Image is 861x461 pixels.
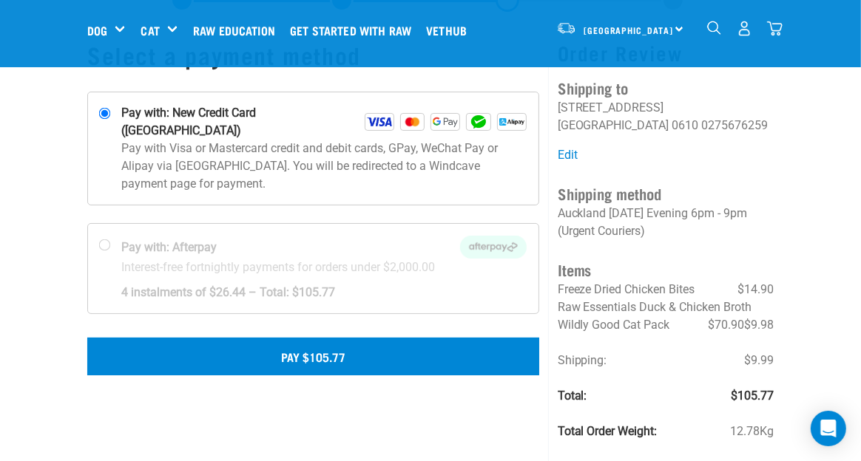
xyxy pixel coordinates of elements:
strong: Total Order Weight: [558,424,658,438]
strong: Pay with: New Credit Card ([GEOGRAPHIC_DATA]) [121,104,365,140]
p: Pay with Visa or Mastercard credit and debit cards, GPay, WeChat Pay or Alipay via [GEOGRAPHIC_DA... [121,140,527,193]
li: [STREET_ADDRESS] [558,100,664,115]
span: 12.78Kg [730,423,774,440]
a: Vethub [422,1,478,60]
a: Get started with Raw [286,1,422,60]
img: WeChat [466,113,491,131]
p: Auckland [DATE] Evening 6pm - 9pm (Urgent Couriers) [558,205,774,240]
img: Visa [365,113,394,131]
span: $9.99 [744,352,774,369]
h4: Shipping method [558,182,774,205]
li: 0275676259 [702,118,769,132]
a: Dog [87,21,107,39]
span: $9.98 [744,316,774,334]
a: Cat [141,21,159,39]
span: Shipping: [558,353,607,367]
div: Open Intercom Messenger [811,411,846,446]
span: Wildly Good Cat Pack [558,318,670,332]
img: Mastercard [400,113,425,131]
img: home-icon@2x.png [767,21,783,36]
img: home-icon-1@2x.png [707,21,721,35]
a: Edit [558,148,578,162]
span: [GEOGRAPHIC_DATA] [584,27,673,33]
span: $14.90 [737,281,774,298]
span: Raw Essentials Duck & Chicken Broth [558,300,752,314]
span: $70.90 [708,316,744,334]
img: van-moving.png [556,21,576,35]
img: Alipay [497,113,527,131]
strong: Total: [558,389,587,403]
span: Freeze Dried Chicken Bites [558,282,695,296]
img: GPay [430,113,460,131]
li: [GEOGRAPHIC_DATA] 0610 [558,118,699,132]
input: Pay with: New Credit Card ([GEOGRAPHIC_DATA]) Visa Mastercard GPay WeChat Alipay Pay with Visa or... [99,108,111,120]
span: $105.77 [731,387,774,405]
h4: Items [558,258,774,281]
a: Raw Education [189,1,286,60]
button: Pay $105.77 [87,338,539,375]
h4: Shipping to [558,76,774,99]
img: user.png [737,21,752,36]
